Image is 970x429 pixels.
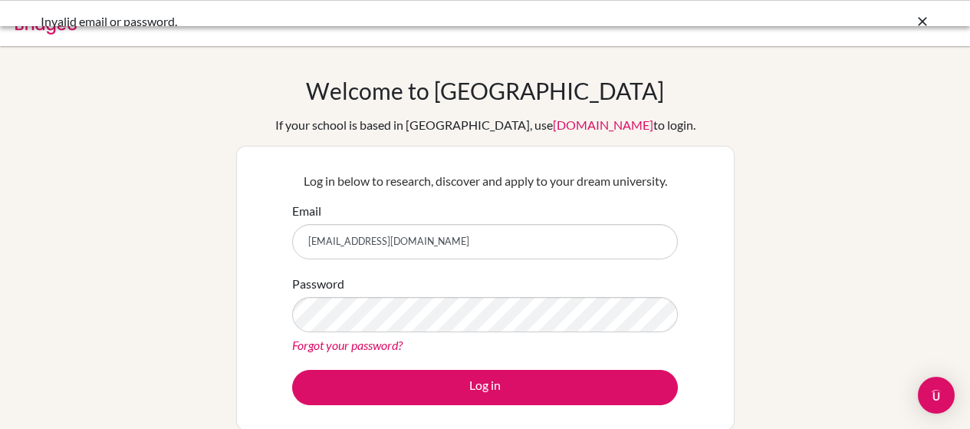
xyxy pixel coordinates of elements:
button: Log in [292,370,678,405]
label: Email [292,202,321,220]
div: If your school is based in [GEOGRAPHIC_DATA], use to login. [275,116,695,134]
a: [DOMAIN_NAME] [553,117,653,132]
label: Password [292,275,344,293]
div: Open Intercom Messenger [918,377,955,414]
h1: Welcome to [GEOGRAPHIC_DATA] [306,77,664,104]
a: Forgot your password? [292,338,403,352]
div: Invalid email or password. [41,12,700,31]
p: Log in below to research, discover and apply to your dream university. [292,172,678,190]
